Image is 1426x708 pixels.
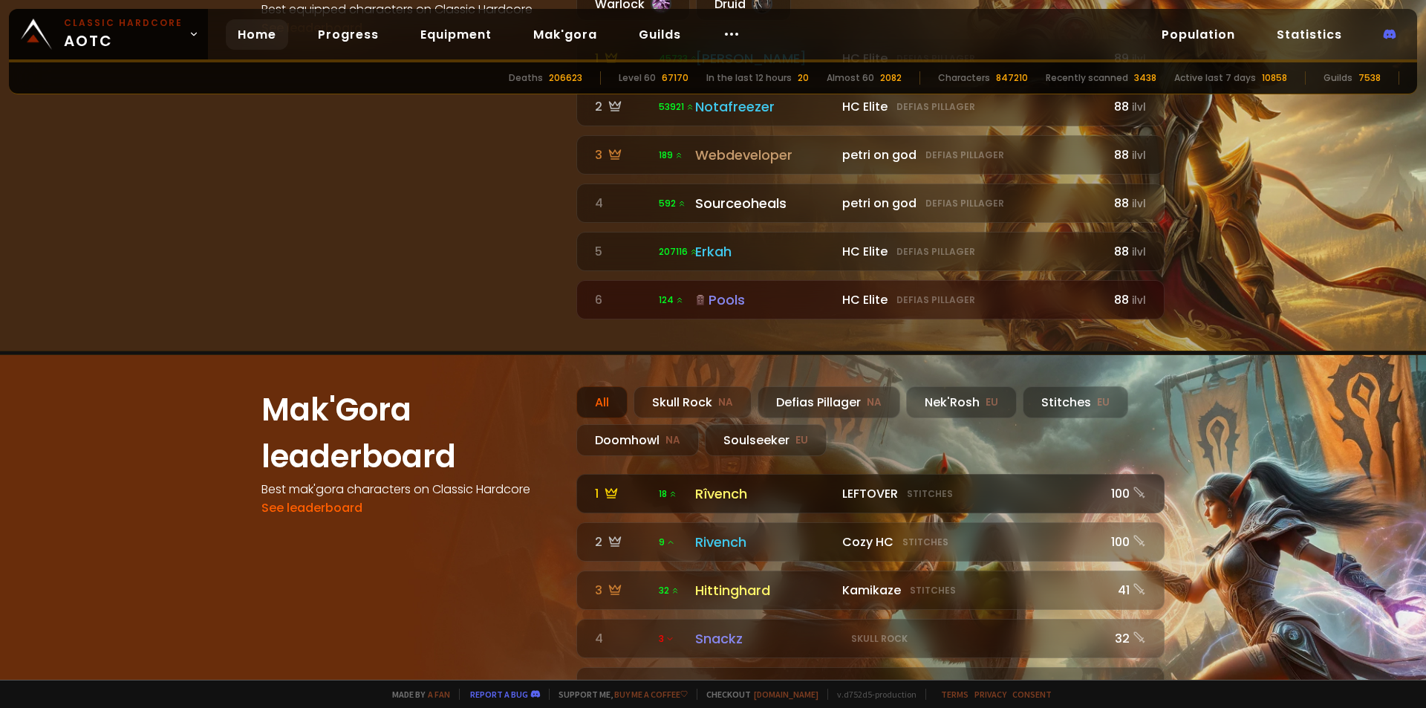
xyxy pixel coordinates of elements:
div: Stitches [1023,386,1128,418]
a: 5 3JezítbamboozUnmedicatedSoulseeker24 [576,667,1165,707]
span: 9 [659,536,675,549]
a: 1 18 RîvenchLEFTOVERStitches100 [576,474,1165,513]
h1: Mak'Gora leaderboard [261,386,559,480]
div: Almost 60 [827,71,874,85]
span: 18 [659,487,677,501]
a: Progress [306,19,391,50]
div: Hittinghard [695,580,833,600]
a: See leaderboard [261,499,362,516]
small: Stitches [910,584,956,597]
span: Made by [383,689,450,700]
div: HC Elite [842,242,1098,261]
div: Active last 7 days [1174,71,1256,85]
div: In the last 12 hours [706,71,792,85]
div: 88 [1107,194,1146,212]
div: 88 [1107,97,1146,116]
div: Level 60 [619,71,656,85]
span: 124 [659,293,684,307]
div: 24 [1107,678,1146,696]
div: 88 [1107,290,1146,309]
div: 32 [1107,629,1146,648]
div: 1 [595,484,650,503]
small: EU [986,395,998,410]
a: a fan [428,689,450,700]
a: 4 3 SnackzSkull Rock32 [576,619,1165,658]
span: Support me, [549,689,688,700]
a: 5 207116 Erkah HC EliteDefias Pillager88ilvl [576,232,1165,271]
a: Consent [1012,689,1052,700]
div: Defias Pillager [758,386,900,418]
div: 100 [1107,533,1146,551]
div: Rîvench [695,484,833,504]
div: 7538 [1358,71,1381,85]
small: NA [718,395,733,410]
div: Snackz [695,629,833,649]
div: Doomhowl [576,424,699,456]
div: 206623 [549,71,582,85]
small: NA [867,395,882,410]
div: Cozy HC [842,533,1098,551]
span: 3 [659,632,674,646]
div: LEFTOVER [842,484,1098,503]
span: AOTC [64,16,183,52]
div: Jezítbambooz [695,677,833,697]
div: Characters [938,71,990,85]
span: 32 [659,584,680,597]
div: 3 [595,581,650,600]
div: 4 [595,629,650,648]
div: 88 [1107,242,1146,261]
a: Mak'gora [521,19,609,50]
small: ilvl [1132,245,1146,259]
div: Rivench [695,532,833,552]
span: 53921 [659,100,694,114]
small: ilvl [1132,100,1146,114]
span: 592 [659,197,686,210]
small: EU [1097,395,1110,410]
a: Classic HardcoreAOTC [9,9,208,59]
a: Guilds [627,19,693,50]
div: 100 [1107,484,1146,503]
div: 2 [595,533,650,551]
div: petri on god [842,146,1098,164]
a: 6 124 Pools HC EliteDefias Pillager88ilvl [576,280,1165,319]
small: Defias Pillager [925,197,1004,210]
a: Report a bug [470,689,528,700]
div: Guilds [1324,71,1352,85]
a: Population [1150,19,1247,50]
span: 189 [659,149,683,162]
div: Deaths [509,71,543,85]
a: Statistics [1265,19,1354,50]
small: Classic Hardcore [64,16,183,30]
div: 67170 [662,71,688,85]
div: HC Elite [842,97,1098,116]
div: Webdeveloper [695,145,833,165]
div: Recently scanned [1046,71,1128,85]
a: Equipment [408,19,504,50]
div: 5 [595,678,650,696]
div: 5 [595,242,650,261]
span: v. d752d5 - production [827,689,917,700]
div: 41 [1107,581,1146,600]
small: ilvl [1132,293,1146,308]
small: Stitches [902,536,948,549]
div: 847210 [996,71,1028,85]
div: Notafreezer [695,97,833,117]
small: Defias Pillager [925,149,1004,162]
a: Terms [941,689,968,700]
a: Privacy [974,689,1006,700]
a: Buy me a coffee [614,689,688,700]
div: HC Elite [842,290,1098,309]
div: 20 [798,71,809,85]
div: Unmedicated [842,678,1098,696]
a: 2 53921 Notafreezer HC EliteDefias Pillager88ilvl [576,87,1165,126]
div: 4 [595,194,650,212]
h4: Best mak'gora characters on Classic Hardcore [261,480,559,498]
div: Soulseeker [705,424,827,456]
a: [DOMAIN_NAME] [754,689,818,700]
div: Skull Rock [634,386,752,418]
div: 3 [595,146,650,164]
small: ilvl [1132,149,1146,163]
div: 88 [1107,146,1146,164]
small: Skull Rock [851,632,908,646]
small: Stitches [907,487,953,501]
